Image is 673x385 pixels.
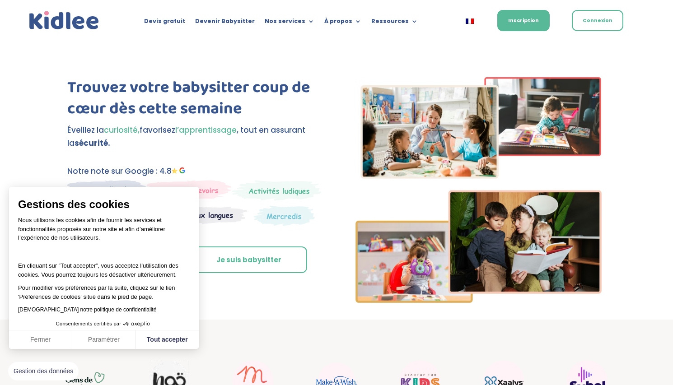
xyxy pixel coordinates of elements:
img: Sortie decole [67,180,146,199]
img: Français [466,19,474,24]
img: Thematique [254,205,315,226]
img: logo_kidlee_bleu [27,9,101,32]
p: Nous utilisons les cookies afin de fournir les services et fonctionnalités proposés sur notre sit... [18,216,190,248]
span: l’apprentissage [175,125,237,135]
a: Connexion [572,10,623,31]
span: curiosité, [104,125,140,135]
picture: Imgs-2 [355,295,602,306]
button: Fermer [9,330,72,349]
a: À propos [324,18,361,28]
button: Consentements certifiés par [51,318,156,330]
a: Devis gratuit [144,18,185,28]
a: Devenir Babysitter [195,18,255,28]
p: En cliquant sur ”Tout accepter”, vous acceptez l’utilisation des cookies. Vous pourrez toujours l... [18,253,190,279]
a: Je suis babysitter [191,246,307,274]
strong: sécurité. [75,138,110,148]
button: Tout accepter [136,330,199,349]
img: Mercredi [232,180,321,201]
svg: Axeptio [123,311,150,338]
a: [DEMOGRAPHIC_DATA] notre politique de confidentialité [18,306,156,313]
span: Gestion des données [14,367,73,376]
img: weekends [147,180,232,199]
a: Inscription [497,10,550,31]
p: Pour modifier vos préférences par la suite, cliquez sur le lien 'Préférences de cookies' situé da... [18,283,190,301]
a: Ressources [371,18,418,28]
a: Nos services [265,18,314,28]
a: Kidlee Logo [27,9,101,32]
span: Consentements certifiés par [56,321,121,326]
button: Fermer le widget sans consentement [8,362,79,381]
p: Éveillez la favorisez , tout en assurant la [67,124,322,150]
span: Gestions des cookies [18,198,190,211]
button: Paramétrer [72,330,136,349]
p: Notre note sur Google : 4.8 [67,165,322,178]
h1: Trouvez votre babysitter coup de cœur dès cette semaine [67,77,322,124]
